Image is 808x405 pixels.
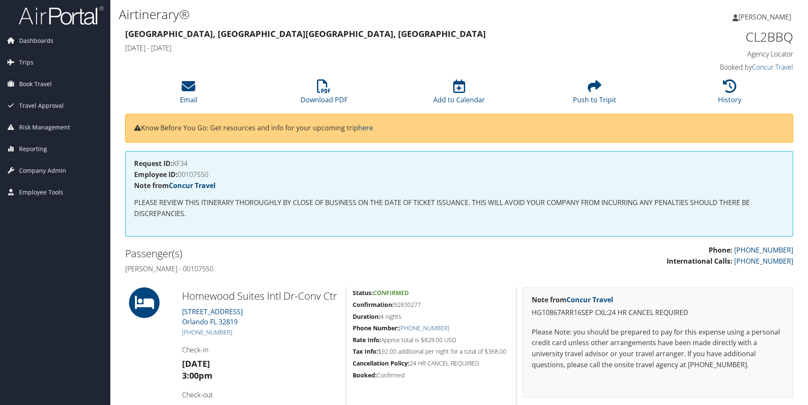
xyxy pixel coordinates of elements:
[125,264,453,273] h4: [PERSON_NAME] - 00107550
[125,28,486,39] strong: [GEOGRAPHIC_DATA], [GEOGRAPHIC_DATA] [GEOGRAPHIC_DATA], [GEOGRAPHIC_DATA]
[19,160,66,181] span: Company Admin
[353,289,373,297] strong: Status:
[182,345,339,354] h4: Check-in
[134,181,216,190] strong: Note from
[19,182,63,203] span: Employee Tools
[353,324,399,332] strong: Phone Number:
[353,359,510,368] h5: 24 HR CANCEL REQUIRED
[19,73,52,95] span: Book Travel
[567,295,613,304] a: Concur Travel
[353,336,381,344] strong: Rate Info:
[169,181,216,190] a: Concur Travel
[532,307,784,318] p: HG10867ARR16SEP CXL:24 HR CANCEL REQUIRED
[734,245,793,255] a: [PHONE_NUMBER]
[134,160,784,167] h4: KF34
[19,117,70,138] span: Risk Management
[353,312,380,321] strong: Duration:
[433,84,485,104] a: Add to Calendar
[182,307,243,326] a: [STREET_ADDRESS]Orlando FL 32819
[532,295,613,304] strong: Note from
[353,301,510,309] h5: 92830277
[353,371,510,380] h5: Confirmed
[734,256,793,266] a: [PHONE_NUMBER]
[353,371,377,379] strong: Booked:
[19,6,104,25] img: airportal-logo.png
[636,62,793,72] h4: Booked by
[709,245,732,255] strong: Phone:
[182,289,339,303] h2: Homewood Suites Intl Dr-Conv Ctr
[353,301,394,309] strong: Confirmation:
[134,159,173,168] strong: Request ID:
[738,12,791,22] span: [PERSON_NAME]
[353,312,510,321] h5: 4 nights
[300,84,348,104] a: Download PDF
[182,358,210,369] strong: [DATE]
[182,370,213,381] strong: 3:00pm
[19,52,34,73] span: Trips
[636,49,793,59] h4: Agency Locator
[353,359,410,367] strong: Cancellation Policy:
[399,324,449,332] a: [PHONE_NUMBER]
[125,246,453,261] h2: Passenger(s)
[19,138,47,160] span: Reporting
[182,390,339,399] h4: Check-out
[732,4,800,30] a: [PERSON_NAME]
[180,84,197,104] a: Email
[182,328,232,336] a: [PHONE_NUMBER]
[636,28,793,46] h1: CL2BBQ
[373,289,409,297] span: Confirmed
[752,62,793,72] a: Concur Travel
[134,170,178,179] strong: Employee ID:
[353,347,510,356] h5: $92.00 additional per night for a total of $368.00
[119,6,572,23] h1: Airtinerary®
[19,95,64,116] span: Travel Approval
[718,84,741,104] a: History
[353,347,378,355] strong: Tax Info:
[134,171,784,178] h4: 00107550
[532,327,784,370] p: Please Note: you should be prepared to pay for this expense using a personal credit card unless o...
[19,30,53,51] span: Dashboards
[353,336,510,344] h5: Approx total is $828.00 USD
[358,123,373,132] a: here
[134,123,784,134] p: Know Before You Go: Get resources and info for your upcoming trip
[667,256,732,266] strong: International Calls:
[125,43,623,53] h4: [DATE] - [DATE]
[134,197,784,219] p: PLEASE REVIEW THIS ITINERARY THOROUGHLY BY CLOSE OF BUSINESS ON THE DATE OF TICKET ISSUANCE. THIS...
[573,84,616,104] a: Push to Tripit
